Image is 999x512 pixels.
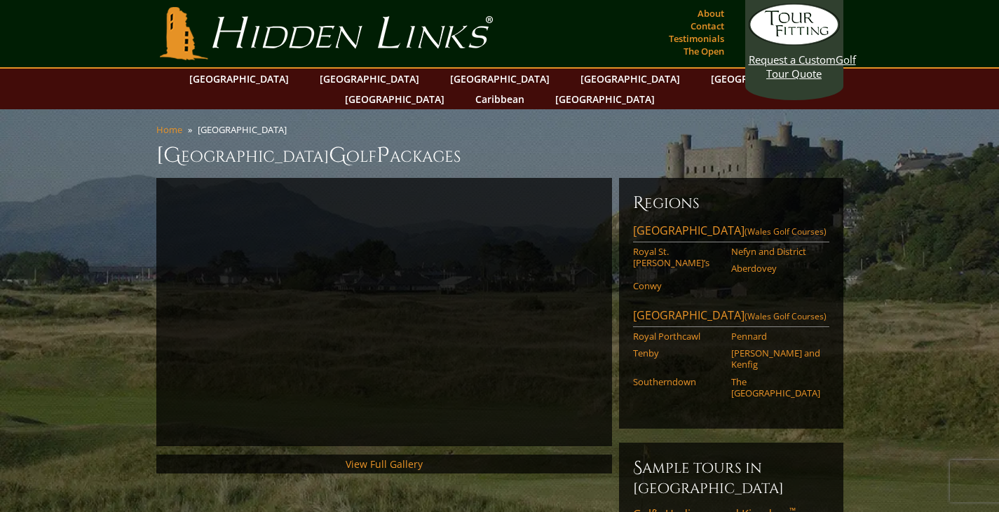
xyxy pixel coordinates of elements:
[694,4,728,23] a: About
[633,376,722,387] a: Southerndown
[731,246,820,257] a: Nefyn and District
[633,223,829,242] a: [GEOGRAPHIC_DATA](Wales Golf Courses)
[704,69,817,89] a: [GEOGRAPHIC_DATA]
[468,89,531,109] a: Caribbean
[633,280,722,291] a: Conwy
[731,347,820,371] a: [PERSON_NAME] and Kenfig
[680,41,728,61] a: The Open
[633,457,829,498] h6: Sample Tours in [GEOGRAPHIC_DATA]
[548,89,662,109] a: [GEOGRAPHIC_DATA]
[731,263,820,274] a: Aberdovey
[687,16,728,36] a: Contact
[731,376,820,399] a: The [GEOGRAPHIC_DATA]
[633,192,829,214] h6: Regions
[749,53,836,67] span: Request a Custom
[376,141,390,169] span: P
[198,123,292,136] li: [GEOGRAPHIC_DATA]
[745,310,827,322] span: (Wales Golf Courses)
[633,331,722,342] a: Royal Porthcawl
[731,331,820,342] a: Pennard
[338,89,451,109] a: [GEOGRAPHIC_DATA]
[745,226,827,237] span: (Wales Golf Courses)
[749,4,840,81] a: Request a CustomGolf Tour Quote
[443,69,557,89] a: [GEOGRAPHIC_DATA]
[313,69,426,89] a: [GEOGRAPHIC_DATA]
[633,347,722,359] a: Tenby
[633,307,829,327] a: [GEOGRAPHIC_DATA](Wales Golf Courses)
[665,29,728,48] a: Testimonials
[170,192,598,432] iframe: Sir-Nick-on-Wales
[633,246,722,269] a: Royal St. [PERSON_NAME]’s
[346,457,423,471] a: View Full Gallery
[156,123,182,136] a: Home
[156,141,843,169] h1: [GEOGRAPHIC_DATA] olf ackages
[329,141,346,169] span: G
[182,69,296,89] a: [GEOGRAPHIC_DATA]
[573,69,687,89] a: [GEOGRAPHIC_DATA]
